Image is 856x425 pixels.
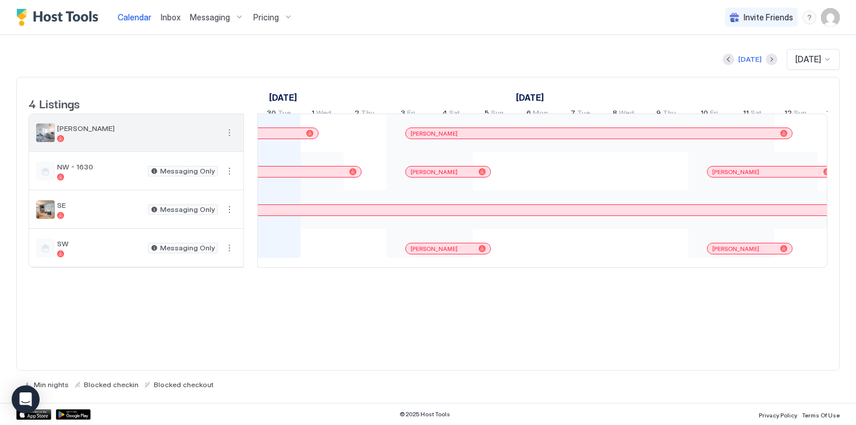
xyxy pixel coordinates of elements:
[161,12,181,22] span: Inbox
[399,410,450,418] span: © 2025 Host Tools
[781,106,809,123] a: October 12, 2025
[712,245,759,253] span: [PERSON_NAME]
[161,11,181,23] a: Inbox
[613,108,617,121] span: 8
[802,10,816,24] div: menu
[36,123,55,142] div: listing image
[482,106,507,123] a: October 5, 2025
[57,162,143,171] span: NW - 1630
[118,11,151,23] a: Calendar
[701,108,708,121] span: 10
[12,385,40,413] div: Open Intercom Messenger
[267,108,276,121] span: 30
[253,12,279,23] span: Pricing
[411,168,458,176] span: [PERSON_NAME]
[222,126,236,140] button: More options
[744,12,793,23] span: Invite Friends
[738,54,762,65] div: [DATE]
[154,380,214,389] span: Blocked checkout
[571,108,575,121] span: 7
[264,106,293,123] a: September 30, 2025
[36,200,55,219] div: listing image
[710,108,718,121] span: Fri
[439,106,463,123] a: October 4, 2025
[355,108,359,121] span: 2
[16,9,104,26] a: Host Tools Logo
[309,106,334,123] a: October 1, 2025
[449,108,460,121] span: Sat
[57,239,143,248] span: SW
[513,89,547,106] a: October 1, 2025
[802,412,840,419] span: Terms Of Use
[526,108,531,121] span: 6
[794,108,807,121] span: Sun
[222,241,236,255] button: More options
[312,108,314,121] span: 1
[656,108,661,121] span: 9
[361,108,374,121] span: Thu
[737,52,763,66] button: [DATE]
[190,12,230,23] span: Messaging
[316,108,331,121] span: Wed
[826,108,834,121] span: 13
[118,12,151,22] span: Calendar
[610,106,637,123] a: October 8, 2025
[278,108,291,121] span: Tue
[411,130,458,137] span: [PERSON_NAME]
[663,108,676,121] span: Thu
[653,106,679,123] a: October 9, 2025
[398,106,418,123] a: October 3, 2025
[84,380,139,389] span: Blocked checkin
[401,108,405,121] span: 3
[34,380,69,389] span: Min nights
[723,54,734,65] button: Previous month
[743,108,749,121] span: 11
[222,164,236,178] div: menu
[222,241,236,255] div: menu
[751,108,762,121] span: Sat
[222,203,236,217] div: menu
[759,412,797,419] span: Privacy Policy
[57,124,218,133] span: [PERSON_NAME]
[784,108,792,121] span: 12
[484,108,489,121] span: 5
[57,201,143,210] span: SE
[352,106,377,123] a: October 2, 2025
[29,94,80,112] span: 4 Listings
[802,408,840,420] a: Terms Of Use
[266,89,300,106] a: September 15, 2025
[759,408,797,420] a: Privacy Policy
[56,409,91,420] a: Google Play Store
[533,108,548,121] span: Mon
[568,106,593,123] a: October 7, 2025
[411,245,458,253] span: [PERSON_NAME]
[698,106,721,123] a: October 10, 2025
[740,106,765,123] a: October 11, 2025
[222,203,236,217] button: More options
[821,8,840,27] div: User profile
[823,106,854,123] a: October 13, 2025
[523,106,551,123] a: October 6, 2025
[619,108,634,121] span: Wed
[442,108,447,121] span: 4
[407,108,415,121] span: Fri
[577,108,590,121] span: Tue
[491,108,504,121] span: Sun
[766,54,777,65] button: Next month
[222,164,236,178] button: More options
[795,54,821,65] span: [DATE]
[222,126,236,140] div: menu
[16,409,51,420] a: App Store
[712,168,759,176] span: [PERSON_NAME]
